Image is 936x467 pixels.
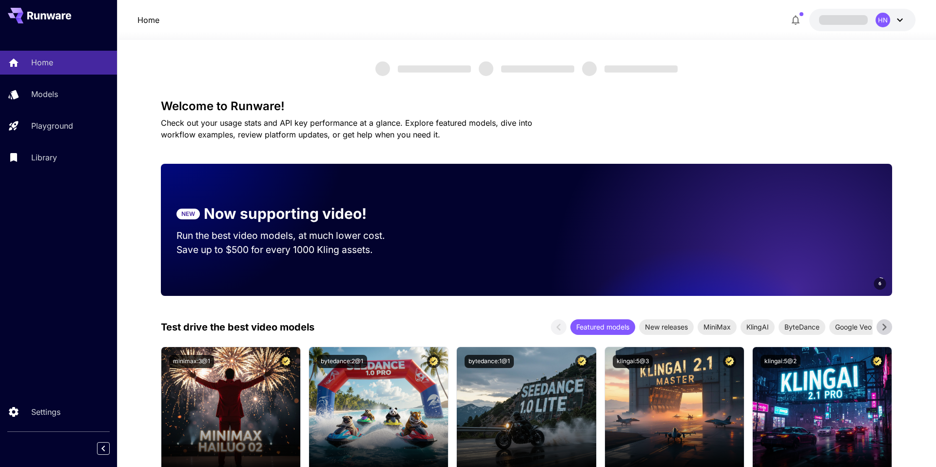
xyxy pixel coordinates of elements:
div: HN [876,13,890,27]
h3: Welcome to Runware! [161,99,892,113]
span: Check out your usage stats and API key performance at a glance. Explore featured models, dive int... [161,118,532,139]
span: 6 [878,280,881,287]
span: KlingAI [741,322,775,332]
button: bytedance:2@1 [317,355,367,368]
div: Google Veo [829,319,877,335]
p: NEW [181,210,195,218]
span: ByteDance [779,322,825,332]
span: New releases [639,322,694,332]
button: HN [809,9,916,31]
button: Collapse sidebar [97,442,110,455]
button: Certified Model – Vetted for best performance and includes a commercial license. [871,355,884,368]
p: Library [31,152,57,163]
button: minimax:3@1 [169,355,214,368]
button: Certified Model – Vetted for best performance and includes a commercial license. [279,355,292,368]
button: klingai:5@2 [760,355,800,368]
div: ByteDance [779,319,825,335]
button: Certified Model – Vetted for best performance and includes a commercial license. [427,355,440,368]
button: Certified Model – Vetted for best performance and includes a commercial license. [723,355,736,368]
nav: breadcrumb [137,14,159,26]
div: KlingAI [741,319,775,335]
p: Test drive the best video models [161,320,314,334]
button: klingai:5@3 [613,355,653,368]
div: Featured models [570,319,635,335]
button: bytedance:1@1 [465,355,514,368]
p: Now supporting video! [204,203,367,225]
p: Home [31,57,53,68]
span: Featured models [570,322,635,332]
div: New releases [639,319,694,335]
p: Settings [31,406,60,418]
button: Certified Model – Vetted for best performance and includes a commercial license. [575,355,588,368]
p: Models [31,88,58,100]
div: MiniMax [698,319,737,335]
a: Home [137,14,159,26]
div: Collapse sidebar [104,440,117,457]
span: MiniMax [698,322,737,332]
p: Run the best video models, at much lower cost. [176,229,404,243]
span: Google Veo [829,322,877,332]
p: Playground [31,120,73,132]
p: Save up to $500 for every 1000 Kling assets. [176,243,404,257]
